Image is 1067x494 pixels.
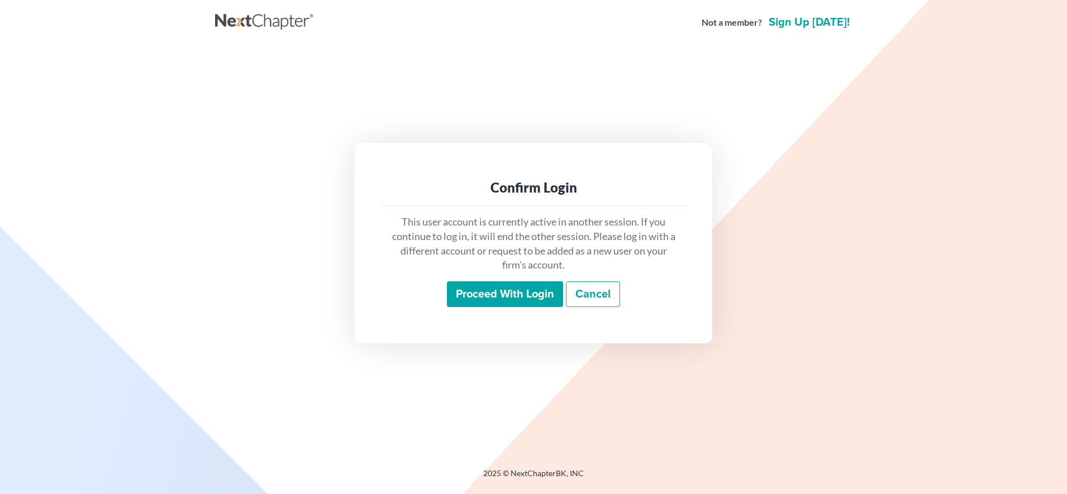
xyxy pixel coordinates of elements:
[566,281,620,307] a: Cancel
[766,17,852,28] a: Sign up [DATE]!
[390,215,677,272] p: This user account is currently active in another session. If you continue to log in, it will end ...
[447,281,563,307] input: Proceed with login
[215,468,852,488] div: 2025 © NextChapterBK, INC
[390,179,677,196] div: Confirm Login
[702,16,762,29] strong: Not a member?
